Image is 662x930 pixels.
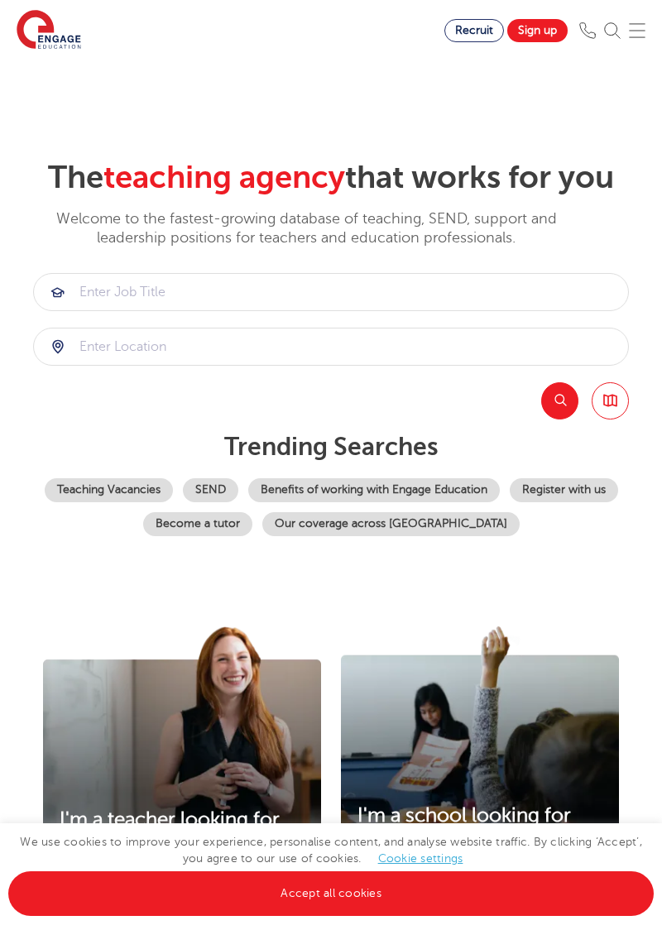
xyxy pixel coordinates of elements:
span: teaching agency [103,160,345,195]
a: SEND [183,478,238,502]
a: Cookie settings [378,852,463,865]
span: I'm a school looking for teachers > [357,804,571,851]
a: Teaching Vacancies [45,478,173,502]
a: Accept all cookies [8,871,654,916]
h2: The that works for you [33,159,629,197]
img: Mobile Menu [629,22,645,39]
a: Become a tutor [143,512,252,536]
div: Submit [33,328,629,366]
img: Engage Education [17,10,81,51]
input: Submit [34,328,628,365]
a: I'm a school looking for teachers > [341,804,619,852]
button: Search [541,382,578,419]
a: Register with us [510,478,618,502]
p: Trending searches [33,432,629,462]
a: Benefits of working with Engage Education [248,478,500,502]
a: Sign up [507,19,568,42]
a: Our coverage across [GEOGRAPHIC_DATA] [262,512,520,536]
img: I'm a school looking for teachers [341,626,619,873]
p: Welcome to the fastest-growing database of teaching, SEND, support and leadership positions for t... [33,209,579,248]
img: Search [604,22,621,39]
a: Recruit [444,19,504,42]
img: I'm a teacher looking for work [43,626,321,877]
div: Submit [33,273,629,311]
span: Recruit [455,24,493,36]
a: I'm a teacher looking for work > [43,808,321,856]
span: We use cookies to improve your experience, personalise content, and analyse website traffic. By c... [8,836,654,899]
input: Submit [34,274,628,310]
img: Phone [579,22,596,39]
span: I'm a teacher looking for work > [60,808,280,855]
